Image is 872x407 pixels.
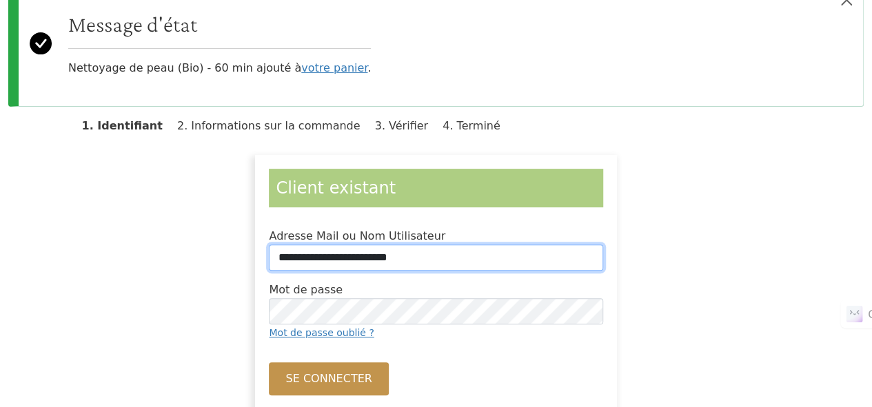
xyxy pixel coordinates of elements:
li: Identifiant [82,119,174,132]
h2: Message d'état [68,11,371,37]
li: Informations sur la commande [177,119,372,132]
label: Mot de passe [269,282,343,298]
li: Terminé [443,119,511,132]
a: Mot de passe oublié ? [269,327,374,338]
div: Nettoyage de peau (Bio) - 60 min ajouté à . [68,11,371,76]
a: votre panier [301,61,367,74]
button: Se connecter [269,362,388,395]
span: Client existant [276,178,396,198]
li: Vérifier [375,119,439,132]
label: Adresse Mail ou Nom Utilisateur [269,228,445,244]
